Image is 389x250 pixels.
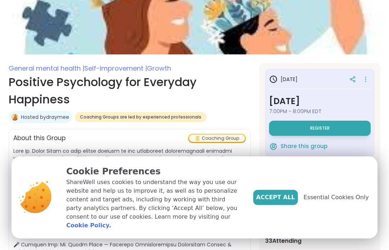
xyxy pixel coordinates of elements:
[80,114,201,120] span: Coaching Groups are led by experienced professionals
[11,113,18,121] img: draymee
[66,221,111,230] a: Cookie Policy.
[9,64,84,73] span: General mental health |
[253,190,298,205] button: Accept All
[269,95,371,108] h3: [DATE]
[9,73,251,108] h1: Positive Psychology for Everyday Happiness
[304,193,369,202] span: Essential Cookies Only
[13,134,66,143] h2: About this Group
[147,64,171,73] span: Growth
[21,113,69,121] a: Hosted bydraymee
[84,64,147,73] span: Self-Improvement |
[269,139,327,154] button: Share this group
[281,142,327,151] span: Share this group
[66,165,242,178] p: Cookie Preferences
[189,135,245,142] div: Coaching Group
[256,193,295,202] span: Accept All
[310,125,330,131] span: Register
[66,178,242,230] p: ShareWell uses cookies to understand the way you use our website and help us to improve it, as we...
[269,108,371,115] span: 7:00PM - 8:00PM EDT
[265,237,301,245] span: 33 Attending
[269,121,371,136] button: Register
[269,142,278,151] img: ShareWell Logomark
[269,75,298,84] h3: [DATE]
